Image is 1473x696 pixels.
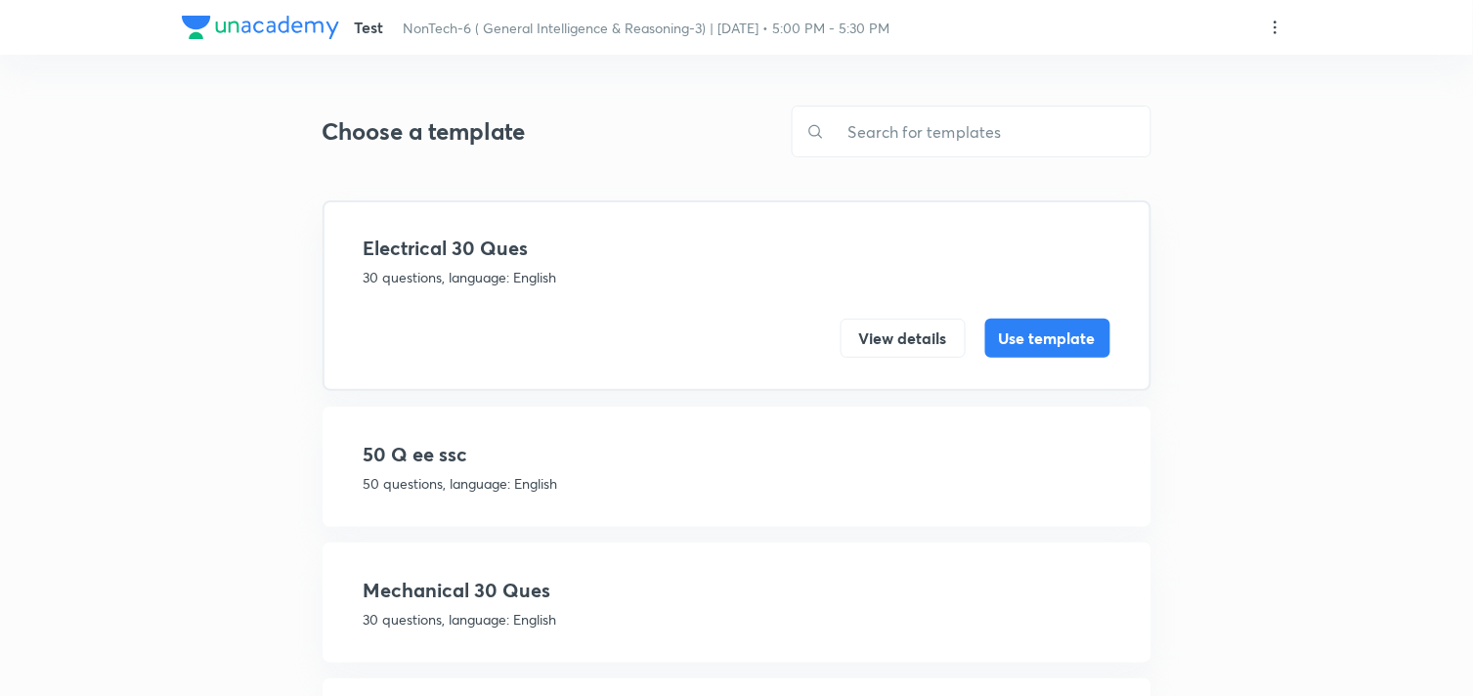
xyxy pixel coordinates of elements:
[985,319,1110,358] button: Use template
[364,609,1110,630] p: 30 questions, language: English
[323,117,729,146] h3: Choose a template
[364,234,1110,263] h4: Electrical 30 Ques
[841,319,966,358] button: View details
[364,473,1110,494] p: 50 questions, language: English
[355,17,384,37] span: Test
[364,440,1110,469] h4: 50 Q ee ssc
[404,19,890,37] span: NonTech-6 ( General Intelligence & Reasoning-3) | [DATE] • 5:00 PM - 5:30 PM
[182,16,339,39] img: Company Logo
[825,107,1150,156] input: Search for templates
[364,576,1110,605] h4: Mechanical 30 Ques
[364,267,1110,287] p: 30 questions, language: English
